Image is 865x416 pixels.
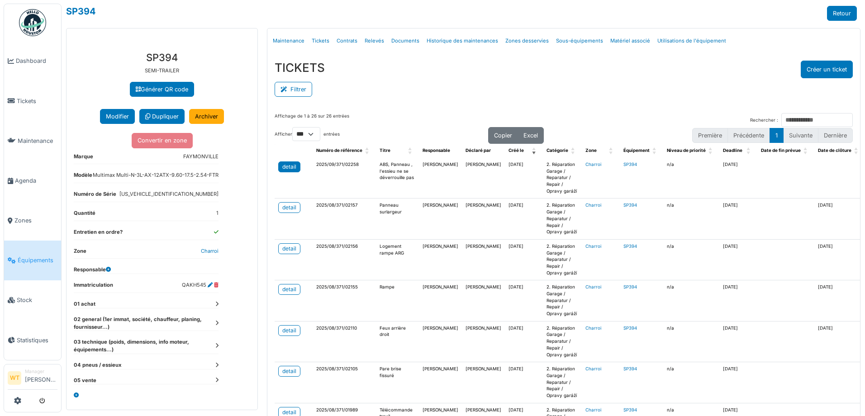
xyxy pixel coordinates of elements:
span: Dashboard [16,57,57,65]
td: 2025/08/371/02105 [313,362,376,403]
div: detail [282,163,296,171]
a: Charroi [585,284,601,289]
dt: Modèle [74,171,92,183]
td: 2025/08/371/02156 [313,239,376,280]
button: Copier [488,127,518,144]
span: Créé le: Activate to remove sorting [532,144,537,158]
dt: Entretien en ordre? [74,228,123,240]
span: Deadline [723,148,742,153]
a: detail [278,325,300,336]
a: detail [278,161,300,172]
dt: 04 pneus / essieux [74,361,219,369]
td: 2. Réparation Garage / Reparatur / Repair / Opravy garáží [543,239,582,280]
span: Copier [494,132,512,139]
span: Tickets [17,97,57,105]
a: Charroi [585,366,601,371]
span: Zones [14,216,57,225]
a: Retour [827,6,857,21]
td: n/a [663,321,719,362]
a: Maintenance [269,30,308,52]
h3: SP394 [74,52,250,63]
a: Relevés [361,30,388,52]
a: SP394 [623,284,637,289]
div: detail [282,203,296,212]
span: Statistiques [17,336,57,345]
dt: Zone [74,247,86,259]
span: Zone: Activate to sort [609,144,614,158]
td: ABS, Panneau , l'essieu ne se déverrouille pas [376,158,419,199]
a: Sous-équipements [552,30,607,52]
dt: 01 achat [74,300,219,308]
td: n/a [663,199,719,239]
a: Historique des maintenances [423,30,502,52]
span: Numéro de référence: Activate to sort [365,144,371,158]
td: 2. Réparation Garage / Reparatur / Repair / Opravy garáží [543,199,582,239]
label: Afficher entrées [275,127,340,141]
span: Deadline: Activate to sort [746,144,752,158]
select: Afficherentrées [292,127,320,141]
td: [PERSON_NAME] [419,239,462,280]
td: Pare brise fissuré [376,362,419,403]
td: [DATE] [719,239,757,280]
a: Charroi [585,244,601,249]
nav: pagination [692,128,853,143]
td: [DATE] [505,158,543,199]
a: Charroi [201,248,219,254]
td: [DATE] [719,158,757,199]
span: Équipements [18,256,57,265]
span: Créé le [509,148,524,153]
a: Matériel associé [607,30,654,52]
td: [DATE] [814,239,865,280]
dd: Multimax Multi-N-3L-AX-12ATX-9.60-17.5-2.54-FTR [93,171,219,179]
span: Agenda [15,176,57,185]
a: Contrats [333,30,361,52]
td: [DATE] [814,321,865,362]
td: 2025/08/371/02155 [313,280,376,321]
td: Feux arrière droit [376,321,419,362]
td: 2. Réparation Garage / Reparatur / Repair / Opravy garáží [543,158,582,199]
td: n/a [663,362,719,403]
td: 2025/09/371/02258 [313,158,376,199]
td: [PERSON_NAME] [462,280,505,321]
td: [PERSON_NAME] [462,321,505,362]
dd: 1 [216,209,219,217]
td: Panneau surlargeur [376,199,419,239]
button: 1 [770,128,784,143]
a: WT Manager[PERSON_NAME] [8,368,57,390]
a: Archiver [189,109,224,124]
a: Charroi [585,326,601,331]
a: Stock [4,280,61,320]
p: SEMI-TRAILER [74,67,250,75]
td: 2. Réparation Garage / Reparatur / Repair / Opravy garáží [543,280,582,321]
td: Rampe [376,280,419,321]
dt: Numéro de Série [74,190,116,202]
label: Rechercher : [750,117,778,124]
td: 2. Réparation Garage / Reparatur / Repair / Opravy garáží [543,362,582,403]
td: [DATE] [505,239,543,280]
a: detail [278,202,300,213]
td: [PERSON_NAME] [462,158,505,199]
td: [DATE] [719,362,757,403]
span: Niveau de priorité [667,148,706,153]
td: 2025/08/371/02110 [313,321,376,362]
span: Date de clôture: Activate to sort [854,144,860,158]
span: Titre: Activate to sort [408,144,413,158]
a: Générer QR code [130,82,194,97]
a: Dupliquer [139,109,185,124]
td: 2025/08/371/02157 [313,199,376,239]
button: Modifier [100,109,135,124]
td: [PERSON_NAME] [419,199,462,239]
span: Date de fin prévue [761,148,801,153]
td: n/a [663,239,719,280]
span: Équipement: Activate to sort [652,144,658,158]
a: Utilisations de l'équipement [654,30,730,52]
h3: TICKETS [275,61,325,75]
a: Tickets [4,81,61,121]
a: Tickets [308,30,333,52]
button: Créer un ticket [801,61,853,78]
img: Badge_color-CXgf-gQk.svg [19,9,46,36]
span: Équipement [623,148,650,153]
td: [DATE] [719,199,757,239]
div: detail [282,326,296,335]
a: Documents [388,30,423,52]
